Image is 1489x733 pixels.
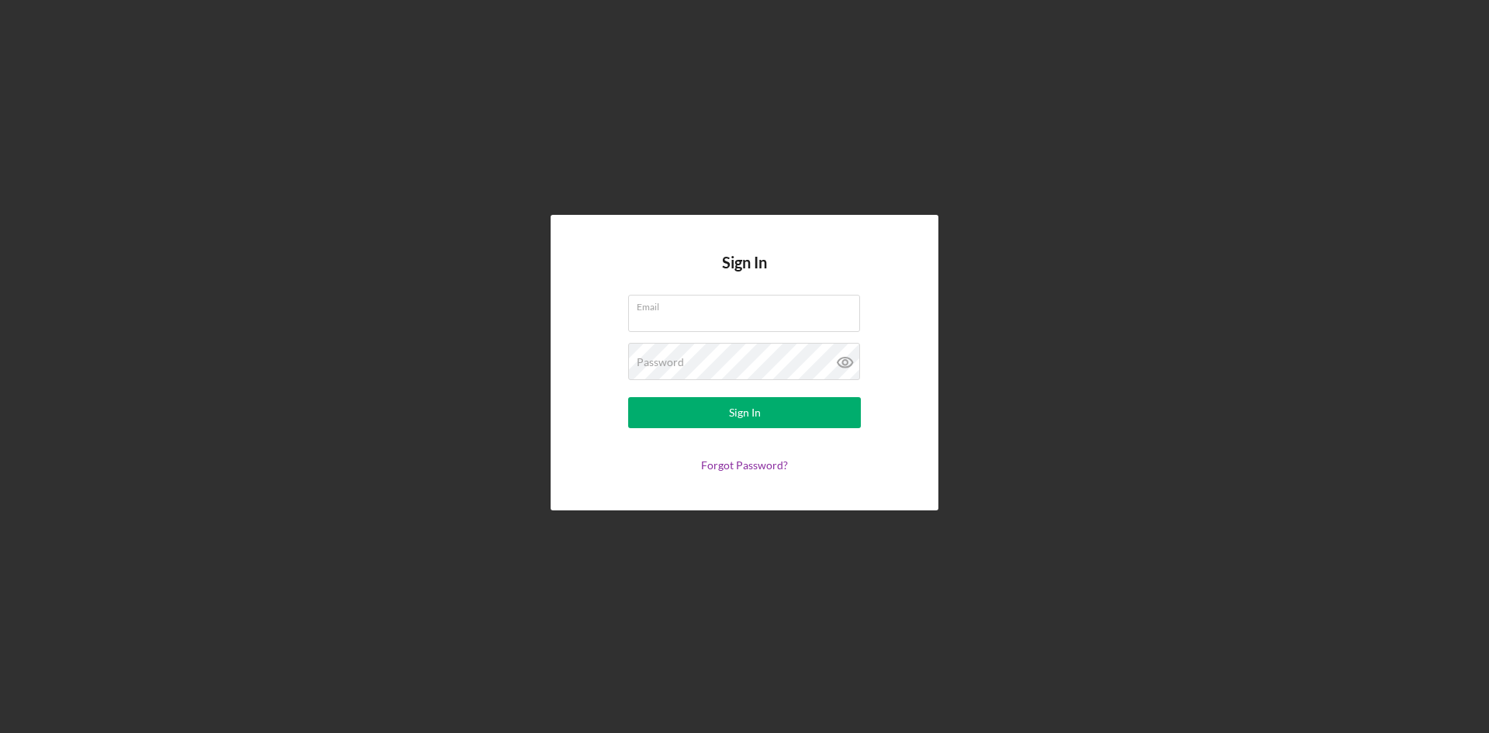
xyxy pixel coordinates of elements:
label: Password [637,356,684,368]
a: Forgot Password? [701,458,788,472]
button: Sign In [628,397,861,428]
h4: Sign In [722,254,767,295]
label: Email [637,296,860,313]
div: Sign In [729,397,761,428]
